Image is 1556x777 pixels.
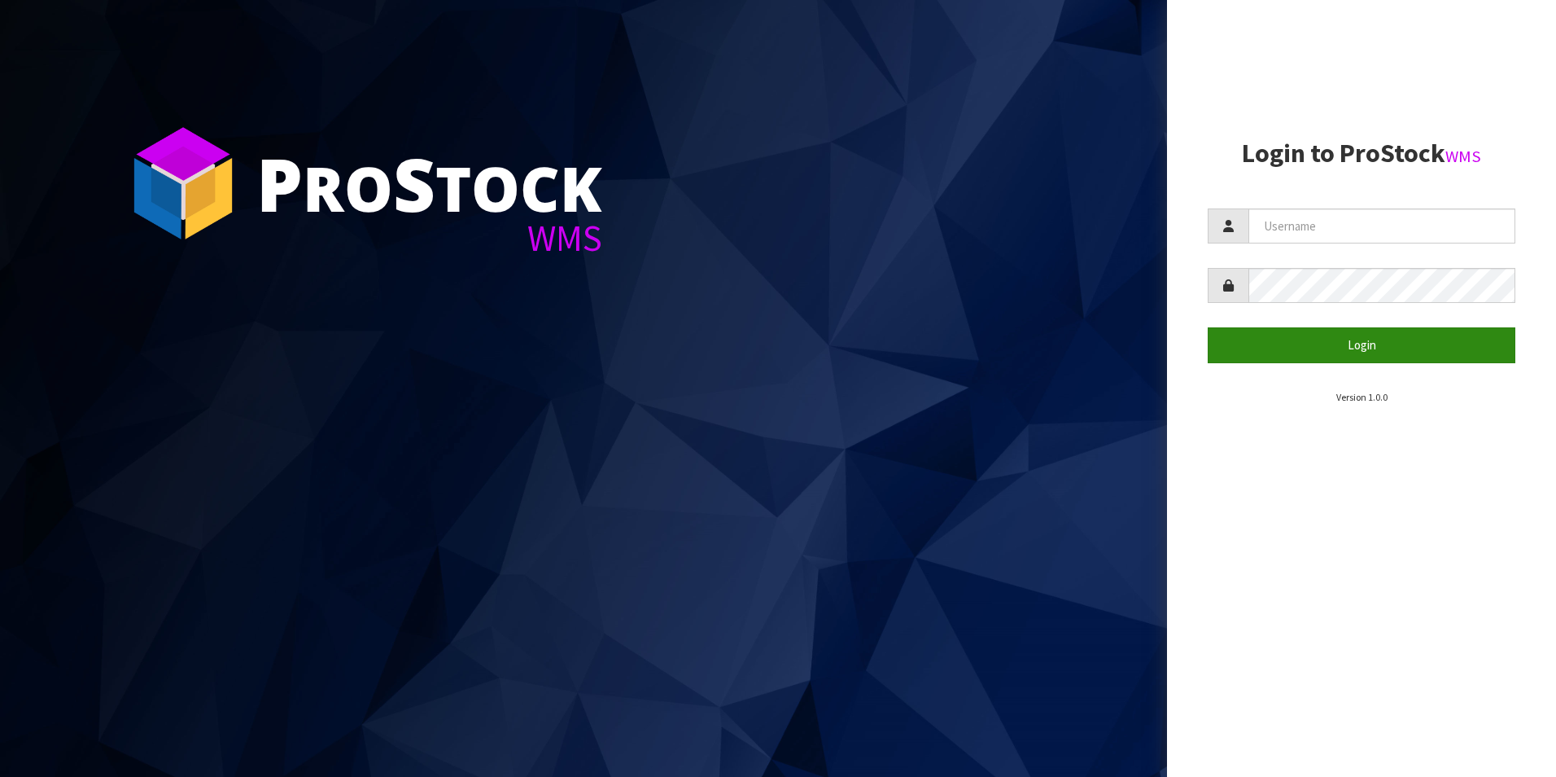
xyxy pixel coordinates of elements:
[122,122,244,244] img: ProStock Cube
[1208,139,1515,168] h2: Login to ProStock
[1336,391,1388,403] small: Version 1.0.0
[256,134,303,233] span: P
[256,147,602,220] div: ro tock
[256,220,602,257] div: WMS
[393,134,435,233] span: S
[1208,327,1515,362] button: Login
[1248,209,1515,244] input: Username
[1445,146,1481,167] small: WMS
